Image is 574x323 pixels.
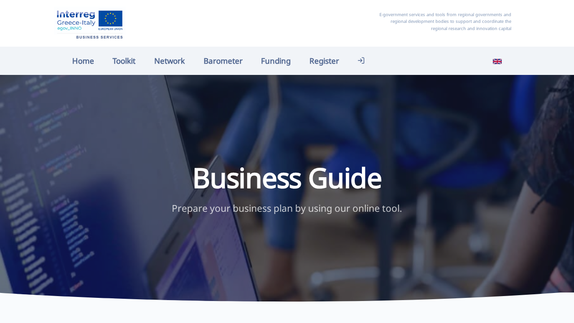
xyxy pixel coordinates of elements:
h1: Business Guide [140,161,433,194]
a: Register [300,51,348,70]
a: Home [63,51,104,70]
a: Barometer [194,51,252,70]
img: en_flag.svg [493,57,502,66]
a: Funding [252,51,300,70]
a: Network [145,51,194,70]
a: Toolkit [104,51,145,70]
img: Home [54,7,126,40]
p: Prepare your business plan by using our online tool. [140,201,433,216]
